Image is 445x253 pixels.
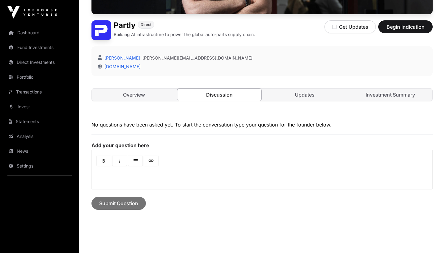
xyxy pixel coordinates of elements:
[91,121,433,128] p: No questions have been asked yet. To start the conversation type your question for the founder be...
[414,223,445,253] iframe: Chat Widget
[144,156,158,166] a: Link
[128,156,142,166] a: Lists
[5,70,74,84] a: Portfolio
[324,20,376,33] button: Get Updates
[5,144,74,158] a: News
[114,31,255,38] p: Building AI infrastructure to power the global auto-parts supply chain.
[5,130,74,143] a: Analysis
[5,85,74,99] a: Transactions
[5,115,74,128] a: Statements
[142,55,252,61] a: [PERSON_NAME][EMAIL_ADDRESS][DOMAIN_NAME]
[378,27,433,33] a: Begin Indication
[263,89,347,101] a: Updates
[386,23,425,31] span: Begin Indication
[92,89,176,101] a: Overview
[177,88,262,101] a: Discussion
[5,41,74,54] a: Fund Investments
[102,64,141,69] a: [DOMAIN_NAME]
[92,89,432,101] nav: Tabs
[7,6,57,19] img: Icehouse Ventures Logo
[348,89,433,101] a: Investment Summary
[112,156,127,166] a: Italic
[5,100,74,114] a: Invest
[5,56,74,69] a: Direct Investments
[114,20,135,30] h1: Partly
[91,20,111,40] img: Partly
[5,26,74,39] a: Dashboard
[91,142,433,148] label: Add your question here
[141,22,151,27] span: Direct
[97,156,111,166] a: Bold
[103,55,140,60] a: [PERSON_NAME]
[378,20,433,33] button: Begin Indication
[5,159,74,173] a: Settings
